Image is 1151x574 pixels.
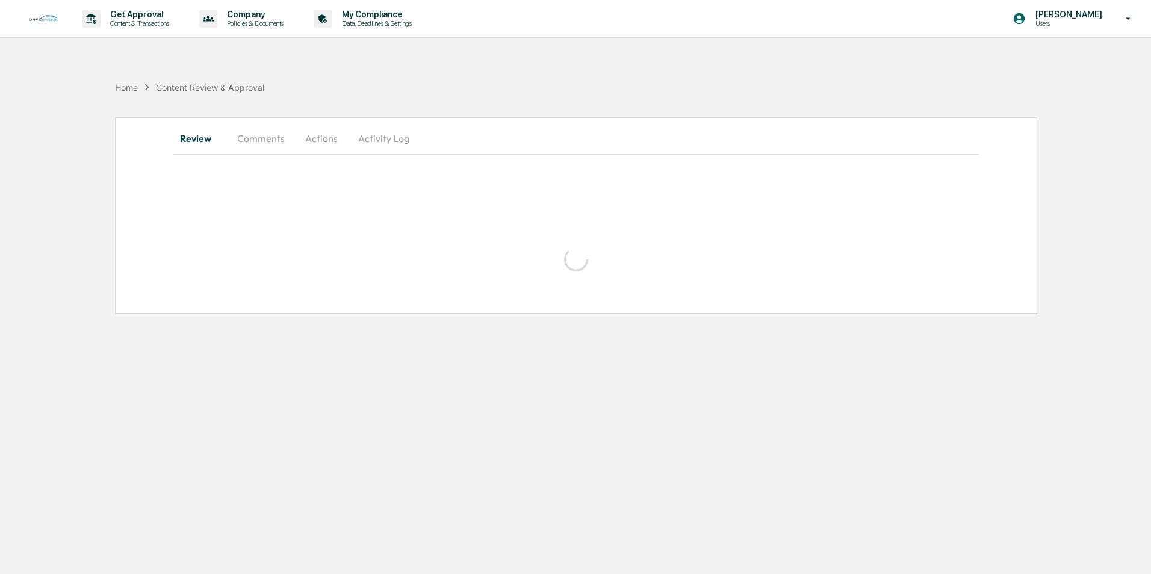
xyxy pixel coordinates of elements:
[294,124,349,153] button: Actions
[349,124,419,153] button: Activity Log
[1026,10,1108,19] p: [PERSON_NAME]
[173,124,228,153] button: Review
[1026,19,1108,28] p: Users
[332,19,418,28] p: Data, Deadlines & Settings
[156,82,264,93] div: Content Review & Approval
[115,82,138,93] div: Home
[101,19,175,28] p: Content & Transactions
[228,124,294,153] button: Comments
[173,124,979,153] div: secondary tabs example
[332,10,418,19] p: My Compliance
[217,10,290,19] p: Company
[29,15,58,22] img: logo
[101,10,175,19] p: Get Approval
[217,19,290,28] p: Policies & Documents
